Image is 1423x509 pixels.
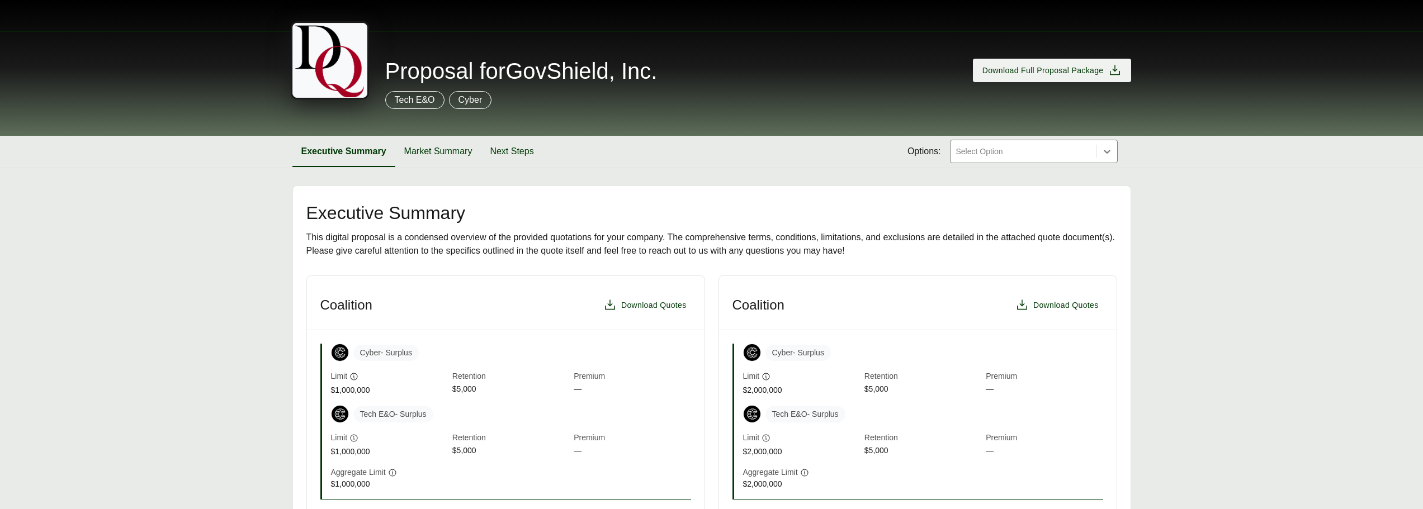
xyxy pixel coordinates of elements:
span: — [574,383,691,396]
div: This digital proposal is a condensed overview of the provided quotations for your company. The co... [306,231,1117,258]
h3: Coalition [732,297,784,313]
span: Options: [907,145,941,158]
span: Limit [331,370,348,382]
h3: Coalition [320,297,372,313]
span: $1,000,000 [331,446,448,458]
span: Limit [743,432,760,444]
button: Executive Summary [292,136,395,167]
span: $5,000 [452,445,569,458]
span: Premium [986,432,1103,445]
span: — [986,445,1103,458]
img: Coalition [332,406,348,422]
span: Retention [452,370,569,383]
span: Tech E&O - Surplus [765,406,845,422]
span: $1,000,000 [331,384,448,396]
span: $2,000,000 [743,478,860,490]
span: Retention [864,370,981,383]
button: Next Steps [481,136,542,167]
span: Premium [986,370,1103,383]
span: Download Quotes [621,299,687,311]
span: Aggregate Limit [743,467,798,478]
p: Tech E&O [395,93,435,107]
span: Download Full Proposal Package [982,65,1104,77]
span: Limit [331,432,348,444]
span: $5,000 [864,445,981,458]
span: Retention [452,432,569,445]
span: Cyber - Surplus [765,345,831,361]
span: Retention [864,432,981,445]
button: Market Summary [395,136,481,167]
button: Download Full Proposal Package [973,59,1131,82]
p: Cyber [458,93,483,107]
span: Proposal for GovShield, Inc. [385,60,658,82]
img: Coalition [744,406,760,422]
span: $2,000,000 [743,446,860,458]
span: Limit [743,370,760,382]
span: Cyber - Surplus [353,345,419,361]
button: Download Quotes [599,294,691,316]
img: Coalition [332,344,348,361]
span: $2,000,000 [743,384,860,396]
span: $5,000 [864,383,981,396]
span: Premium [574,432,691,445]
span: Tech E&O - Surplus [353,406,433,422]
span: Download Quotes [1033,299,1099,311]
button: Download Quotes [1011,294,1103,316]
span: Aggregate Limit [331,467,386,478]
span: — [986,383,1103,396]
span: — [574,445,691,458]
h2: Executive Summary [306,204,1117,222]
span: $5,000 [452,383,569,396]
img: Coalition [744,344,760,361]
span: $1,000,000 [331,478,448,490]
span: Premium [574,370,691,383]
